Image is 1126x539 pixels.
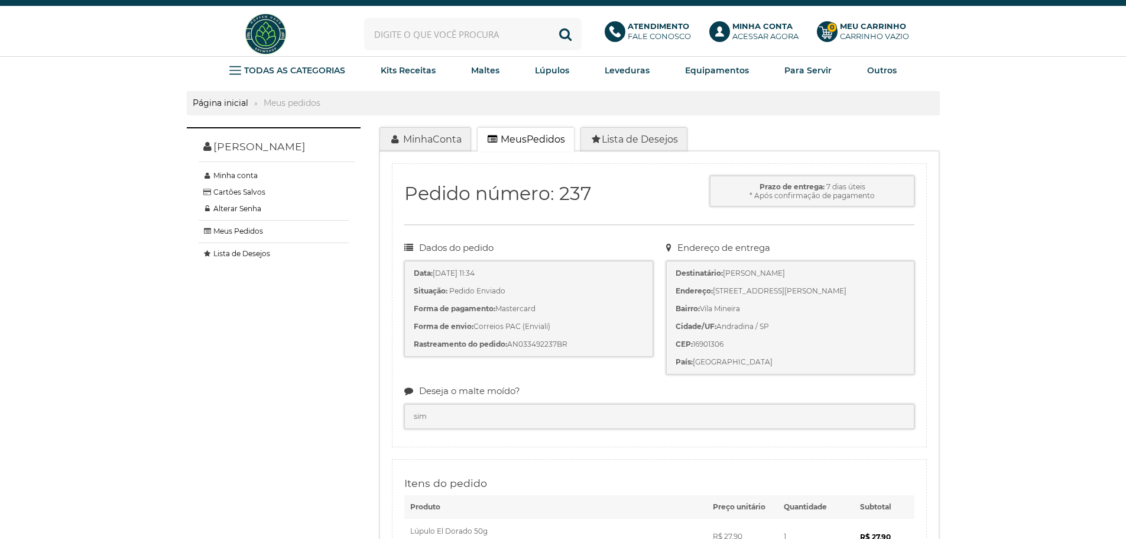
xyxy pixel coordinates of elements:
[379,127,471,151] a: MinhaConta
[549,18,582,50] button: Buscar
[535,65,569,76] strong: Lúpulos
[760,182,825,191] strong: Prazo de entrega:
[676,285,906,297] li: [STREET_ADDRESS][PERSON_NAME]
[840,31,909,41] div: Carrinho Vazio
[414,286,447,295] b: Situação:
[709,21,805,47] a: Minha ContaAcessar agora
[410,527,488,535] span: Lúpulo El Dorado 50g
[605,65,650,76] strong: Leveduras
[381,62,436,79] a: Kits Receitas
[676,321,906,333] li: Andradina / SP
[685,62,749,79] a: Equipamentos
[414,322,473,331] b: Forma de envio:
[676,303,906,315] li: Vila Mineira
[784,65,832,76] strong: Para Servir
[676,304,700,313] b: Bairro:
[628,21,689,31] b: Atendimento
[676,357,693,366] b: País:
[732,21,793,31] b: Minha Conta
[187,98,254,108] a: Página inicial
[605,62,650,79] a: Leveduras
[258,98,326,108] strong: Meus pedidos
[199,168,349,183] a: Minha conta
[778,495,855,519] th: Quantidade
[414,303,644,315] li: Mastercard
[199,140,355,162] span: [PERSON_NAME]
[471,62,499,79] a: Maltes
[867,65,897,76] strong: Outros
[199,185,349,200] a: Cartões Salvos
[404,477,914,489] h4: Itens do pedido
[676,356,906,368] li: [GEOGRAPHIC_DATA]
[449,286,505,295] span: Pedido Enviado
[414,411,905,422] li: sim
[535,62,569,79] a: Lúpulos
[676,338,906,350] li: 16901306
[732,21,799,41] p: Acessar agora
[477,127,575,151] a: MeusPedidos
[854,495,914,519] th: Subtotal
[404,495,707,519] th: Produto
[403,134,433,145] span: Minha
[676,322,716,331] b: Cidade/UF:
[364,18,582,50] input: Digite o que você procura
[199,201,349,217] a: Alterar Senha
[827,22,837,33] strong: 0
[381,65,436,76] strong: Kits Receitas
[676,269,723,277] b: Destinatário:
[867,62,897,79] a: Outros
[580,127,687,151] a: Lista de Desejos
[676,340,693,348] b: CEP:
[749,191,875,200] span: * Após confirmação de pagamento
[471,65,499,76] strong: Maltes
[414,269,433,277] b: Data:
[676,286,713,295] b: Endereço:
[666,237,915,258] legend: Endereço de entrega
[676,267,906,279] li: [PERSON_NAME]
[404,380,914,401] legend: Deseja o malte moído?
[628,21,691,41] p: Fale conosco
[199,246,349,262] a: Lista de Desejos
[229,62,345,79] a: TODAS AS CATEGORIAS
[414,267,644,279] li: [DATE] 11:34
[244,65,345,76] strong: TODAS AS CATEGORIAS
[404,237,653,258] legend: Dados do pedido
[784,62,832,79] a: Para Servir
[685,65,749,76] strong: Equipamentos
[501,134,527,145] span: Meus
[840,21,906,31] b: Meu Carrinho
[414,340,507,348] b: Rastreamento do pedido:
[414,304,495,313] b: Forma de pagamento:
[605,21,697,47] a: AtendimentoFale conosco
[414,321,644,333] li: Correios PAC (Enviali)
[199,224,349,239] a: Meus Pedidos
[414,338,644,350] li: AN033492237BR
[826,182,865,191] span: 7 dias úteis
[404,182,696,205] h2: Pedido número: 237
[707,495,777,519] th: Preço unitário
[244,12,288,56] img: Hopfen Haus BrewShop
